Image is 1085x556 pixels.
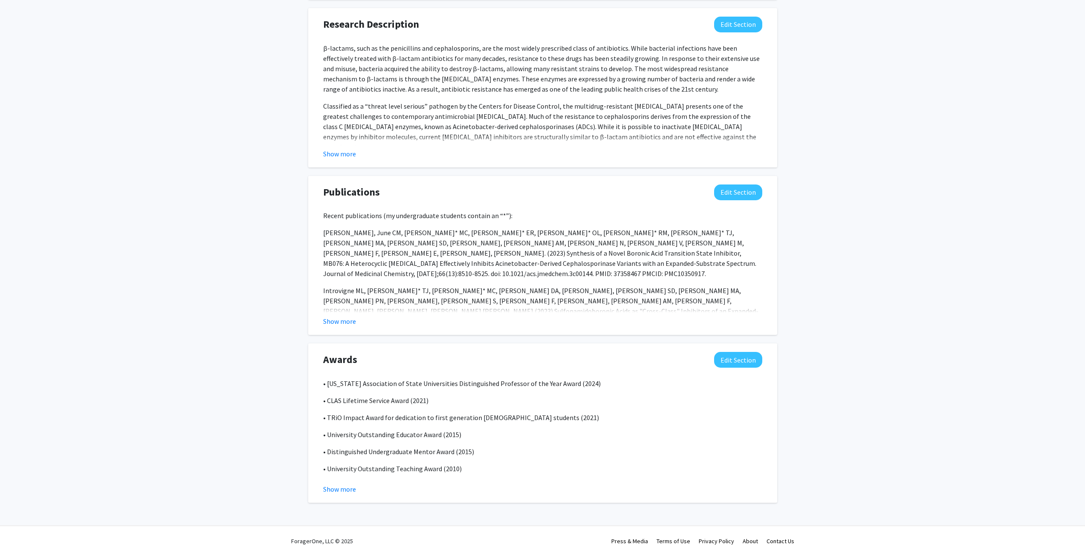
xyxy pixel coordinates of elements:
[323,149,356,159] button: Show more
[323,352,357,367] span: Awards
[323,464,762,474] p: • University Outstanding Teaching Award (2010)
[291,526,353,556] div: ForagerOne, LLC © 2025
[699,537,734,545] a: Privacy Policy
[611,537,648,545] a: Press & Media
[323,228,762,279] p: [PERSON_NAME], June CM, [PERSON_NAME]* MC, [PERSON_NAME]* ER, [PERSON_NAME]* OL, [PERSON_NAME]* R...
[323,378,762,389] p: • [US_STATE] Association of State Universities Distinguished Professor of the Year Award (2024)
[714,17,762,32] button: Edit Research Description
[323,395,762,406] p: • CLAS Lifetime Service Award (2021)
[323,316,356,326] button: Show more
[323,285,762,347] p: Introvigne ML, [PERSON_NAME]* TJ, [PERSON_NAME]* MC, [PERSON_NAME] DA, [PERSON_NAME], [PERSON_NAM...
[743,537,758,545] a: About
[323,484,356,494] button: Show more
[714,352,762,368] button: Edit Awards
[323,101,762,152] p: Classified as a “threat level serious” pathogen by the Centers for Disease Control, the multidrug...
[323,412,762,423] p: • TRiO Impact Award for dedication to first generation [DEMOGRAPHIC_DATA] students (2021)
[767,537,794,545] a: Contact Us
[657,537,690,545] a: Terms of Use
[6,518,36,550] iframe: Chat
[323,210,762,221] p: Recent publications (my undergraduate students contain an “*”):
[323,184,380,200] span: Publications
[323,43,762,94] p: β-lactams, such as the penicillins and cephalosporins, are the most widely prescribed class of an...
[323,17,419,32] span: Research Description
[323,429,762,440] p: • University Outstanding Educator Award (2015)
[714,184,762,200] button: Edit Publications
[323,447,762,457] p: • Distinguished Undergraduate Mentor Award (2015)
